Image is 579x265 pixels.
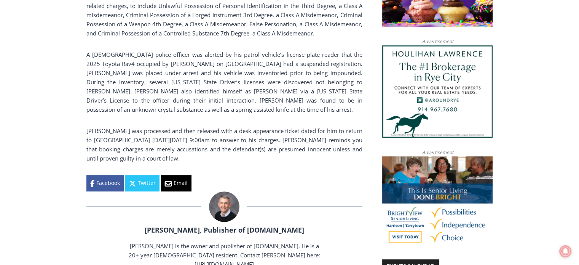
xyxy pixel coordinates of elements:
a: Email [161,175,191,191]
a: Facebook [86,175,124,191]
span: Advertisement [414,38,461,45]
img: Houlihan Lawrence The #1 Brokerage in Rye City [382,45,493,138]
p: A [DEMOGRAPHIC_DATA] police officer was alerted by his patrol vehicle’s license plate reader that... [86,50,362,114]
img: Brightview Senior Living [382,156,493,249]
a: Twitter [125,175,160,191]
a: [PERSON_NAME], Publisher of [DOMAIN_NAME] [145,225,304,234]
p: [PERSON_NAME] was processed and then released with a desk appearance ticket dated for him to retu... [86,126,362,163]
span: Advertisement [414,149,461,156]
